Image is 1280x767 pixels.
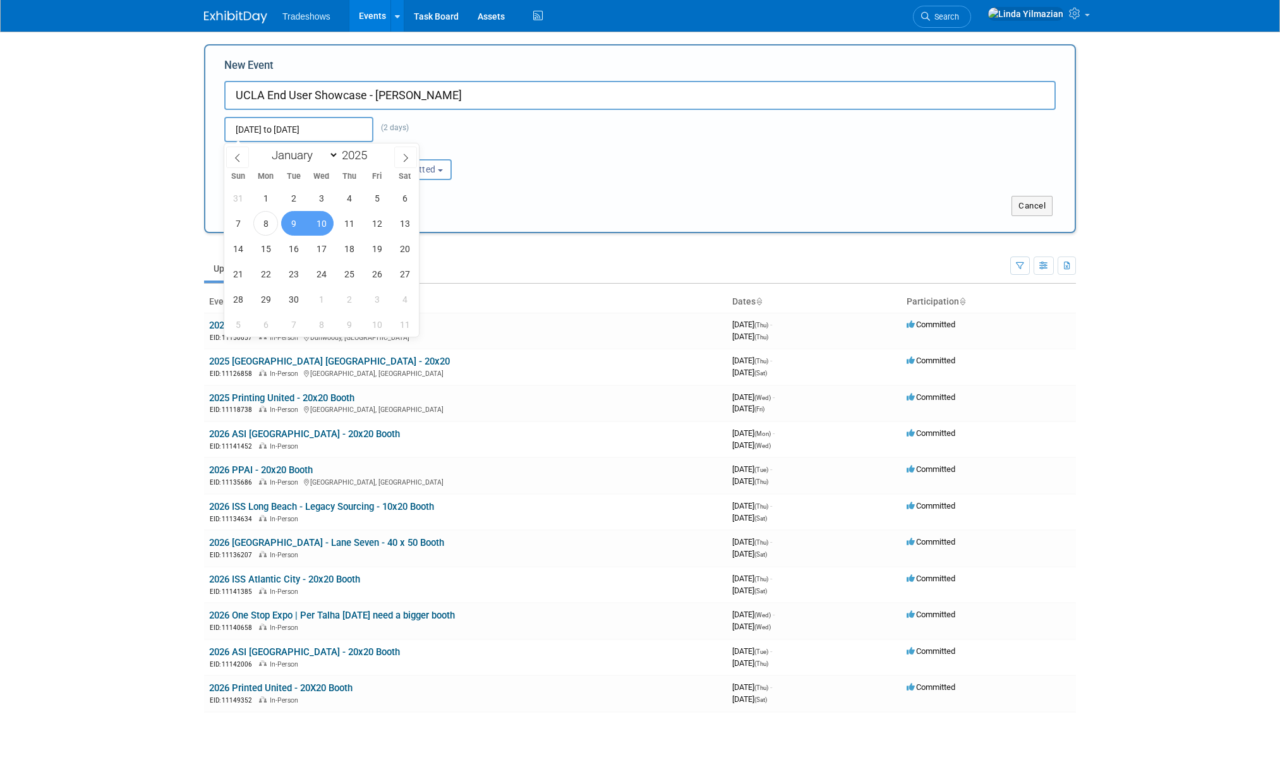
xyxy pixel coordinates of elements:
span: Committed [907,646,955,656]
span: (2 days) [373,123,409,132]
span: - [770,464,772,474]
span: EID: 11141452 [210,443,257,450]
span: In-Person [270,696,302,704]
span: (Thu) [754,576,768,583]
a: 2026 Printed United - 20X20 Booth [209,682,353,694]
span: Committed [907,392,955,402]
span: Sat [391,172,419,181]
span: (Fri) [754,406,764,413]
img: In-Person Event [259,624,267,630]
a: Sort by Participation Type [959,296,965,306]
span: EID: 11126858 [210,370,257,377]
span: Committed [907,574,955,583]
span: September 25, 2025 [337,262,361,286]
th: Dates [727,291,902,313]
span: [DATE] [732,694,767,704]
span: (Wed) [754,612,771,619]
span: Fri [363,172,391,181]
span: - [770,646,772,656]
span: EID: 11118738 [210,406,257,413]
span: Committed [907,320,955,329]
span: - [770,320,772,329]
span: September 28, 2025 [226,287,250,311]
span: In-Person [270,406,302,414]
img: In-Person Event [259,406,267,412]
input: Year [339,148,377,162]
span: In-Person [270,624,302,632]
span: [DATE] [732,586,767,595]
span: September 8, 2025 [253,211,278,236]
div: [GEOGRAPHIC_DATA], [GEOGRAPHIC_DATA] [209,476,722,487]
span: September 3, 2025 [309,186,334,210]
span: September 15, 2025 [253,236,278,261]
a: Upcoming11 [204,257,278,281]
span: September 27, 2025 [392,262,417,286]
span: In-Person [270,334,302,342]
span: [DATE] [732,622,771,631]
a: 2026 ISS Long Beach - Legacy Sourcing - 10x20 Booth [209,501,434,512]
img: In-Person Event [259,370,267,376]
span: October 7, 2025 [281,312,306,337]
span: (Thu) [754,322,768,329]
div: [GEOGRAPHIC_DATA], [GEOGRAPHIC_DATA] [209,368,722,378]
span: Committed [907,610,955,619]
span: [DATE] [732,392,775,402]
select: Month [266,147,339,163]
span: September 7, 2025 [226,211,250,236]
label: New Event [224,58,274,78]
span: (Sat) [754,696,767,703]
span: September 18, 2025 [337,236,361,261]
span: - [770,682,772,692]
span: (Thu) [754,503,768,510]
span: Tradeshows [282,11,330,21]
span: [DATE] [732,440,771,450]
span: September 29, 2025 [253,287,278,311]
th: Event [204,291,727,313]
span: Sun [224,172,252,181]
span: EID: 11134634 [210,516,257,522]
div: [GEOGRAPHIC_DATA], [GEOGRAPHIC_DATA] [209,404,722,414]
span: - [773,428,775,438]
span: (Wed) [754,624,771,631]
a: 2025 Printing United - 20x20 Booth [209,392,354,404]
span: October 6, 2025 [253,312,278,337]
span: Thu [335,172,363,181]
a: 2026 ISS Atlantic City - 20x20 Booth [209,574,360,585]
span: EID: 11135686 [210,479,257,486]
span: Committed [907,501,955,510]
span: In-Person [270,370,302,378]
span: September 16, 2025 [281,236,306,261]
span: September 22, 2025 [253,262,278,286]
span: August 31, 2025 [226,186,250,210]
a: Sort by Start Date [756,296,762,306]
a: Search [913,6,971,28]
span: September 6, 2025 [392,186,417,210]
span: (Sat) [754,515,767,522]
span: EID: 11140658 [210,624,257,631]
span: Committed [907,537,955,547]
span: September 11, 2025 [337,211,361,236]
span: (Thu) [754,358,768,365]
span: EID: 11142006 [210,661,257,668]
span: September 5, 2025 [365,186,389,210]
a: 2026 PPAI - 20x20 Booth [209,464,313,476]
span: (Thu) [754,334,768,341]
img: ExhibitDay [204,11,267,23]
span: September 17, 2025 [309,236,334,261]
span: In-Person [270,478,302,486]
span: Tue [280,172,308,181]
a: 2026 ASI [GEOGRAPHIC_DATA] - 20x20 Booth [209,646,400,658]
span: September 12, 2025 [365,211,389,236]
span: - [770,574,772,583]
span: (Sat) [754,588,767,595]
span: [DATE] [732,428,775,438]
span: [DATE] [732,368,767,377]
img: In-Person Event [259,660,267,667]
span: (Sat) [754,551,767,558]
a: 2025 [GEOGRAPHIC_DATA] [GEOGRAPHIC_DATA] - 20x20 [209,356,450,367]
span: [DATE] [732,646,772,656]
span: - [773,610,775,619]
img: In-Person Event [259,478,267,485]
span: Search [930,12,959,21]
span: In-Person [270,660,302,668]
